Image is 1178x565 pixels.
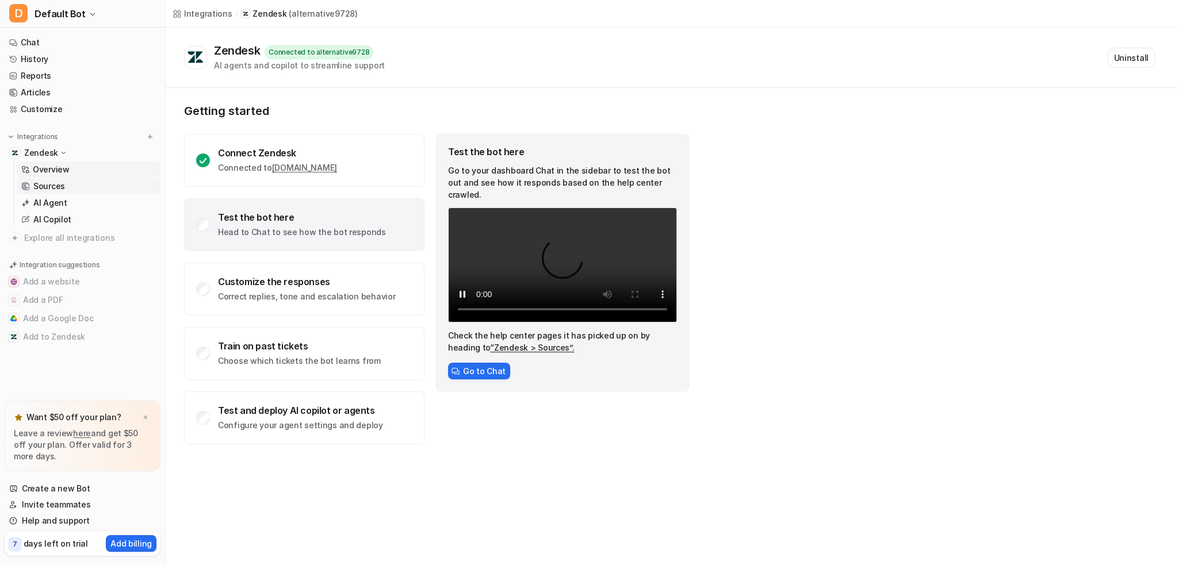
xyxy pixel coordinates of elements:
[448,207,677,322] video: Your browser does not support the video tag.
[218,212,386,223] div: Test the bot here
[24,537,88,549] p: days left on trial
[272,163,337,172] a: [DOMAIN_NAME]
[10,315,17,322] img: Add a Google Doc
[110,537,152,549] p: Add billing
[17,162,160,178] a: Overview
[253,8,286,20] p: Zendesk
[146,133,154,141] img: menu_add.svg
[187,51,204,64] img: Zendesk logo
[218,420,383,431] p: Configure your agent settings and deploy
[12,149,18,156] img: Zendesk
[448,363,510,379] button: Go to Chat
[7,133,15,141] img: expand menu
[35,6,86,22] span: Default Bot
[452,367,460,375] img: ChatIcon
[24,147,58,159] p: Zendesk
[236,9,238,19] span: /
[448,329,677,353] p: Check the help center pages it has picked up on by heading to
[5,513,160,529] a: Help and support
[5,328,160,346] button: Add to ZendeskAdd to Zendesk
[106,535,156,552] button: Add billing
[5,230,160,246] a: Explore all integrations
[448,146,677,157] div: Test the bot here
[33,197,67,209] p: AI Agent
[289,8,357,20] p: ( alternative9728 )
[5,51,160,67] a: History
[5,34,160,51] a: Chat
[218,291,395,302] p: Correct replies, tone and escalation behavior
[173,7,232,20] a: Integrations
[184,7,232,20] div: Integrations
[5,101,160,117] a: Customize
[10,278,17,285] img: Add a website
[448,164,677,201] p: Go to your dashboard Chat in the sidebar to test the bot out and see how it responds based on the...
[265,45,373,59] div: Connected to alternative9728
[13,539,17,549] p: 7
[33,180,65,192] p: Sources
[218,340,381,352] div: Train on past tickets
[142,414,149,421] img: x
[17,132,58,141] p: Integrations
[218,226,386,238] p: Head to Chat to see how the bot responds
[5,309,160,328] button: Add a Google DocAdd a Google Doc
[24,229,156,247] span: Explore all integrations
[9,232,21,244] img: explore all integrations
[14,428,151,462] p: Leave a review and get $50 off your plan. Offer valid for 3 more days.
[1108,48,1155,68] button: Uninstall
[5,131,62,143] button: Integrations
[10,333,17,340] img: Add to Zendesk
[73,428,91,438] a: here
[17,178,160,194] a: Sources
[184,104,690,118] p: Getting started
[214,44,265,57] div: Zendesk
[9,4,28,22] span: D
[5,272,160,291] button: Add a websiteAdd a website
[218,147,337,159] div: Connect Zendesk
[5,497,160,513] a: Invite teammates
[33,214,71,225] p: AI Copilot
[218,162,337,174] p: Connected to
[14,413,23,422] img: star
[5,481,160,497] a: Create a new Bot
[26,412,121,423] p: Want $50 off your plan?
[218,276,395,287] div: Customize the responses
[10,297,17,303] img: Add a PDF
[5,84,160,101] a: Articles
[33,164,70,175] p: Overview
[241,8,357,20] a: Zendesk(alternative9728)
[17,195,160,211] a: AI Agent
[218,355,381,367] p: Choose which tickets the bot learns from
[5,291,160,309] button: Add a PDFAdd a PDF
[17,212,160,228] a: AI Copilot
[5,68,160,84] a: Reports
[490,343,574,352] a: “Zendesk > Sources”.
[218,405,383,416] div: Test and deploy AI copilot or agents
[214,59,385,71] div: AI agents and copilot to streamline support
[20,260,100,270] p: Integration suggestions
